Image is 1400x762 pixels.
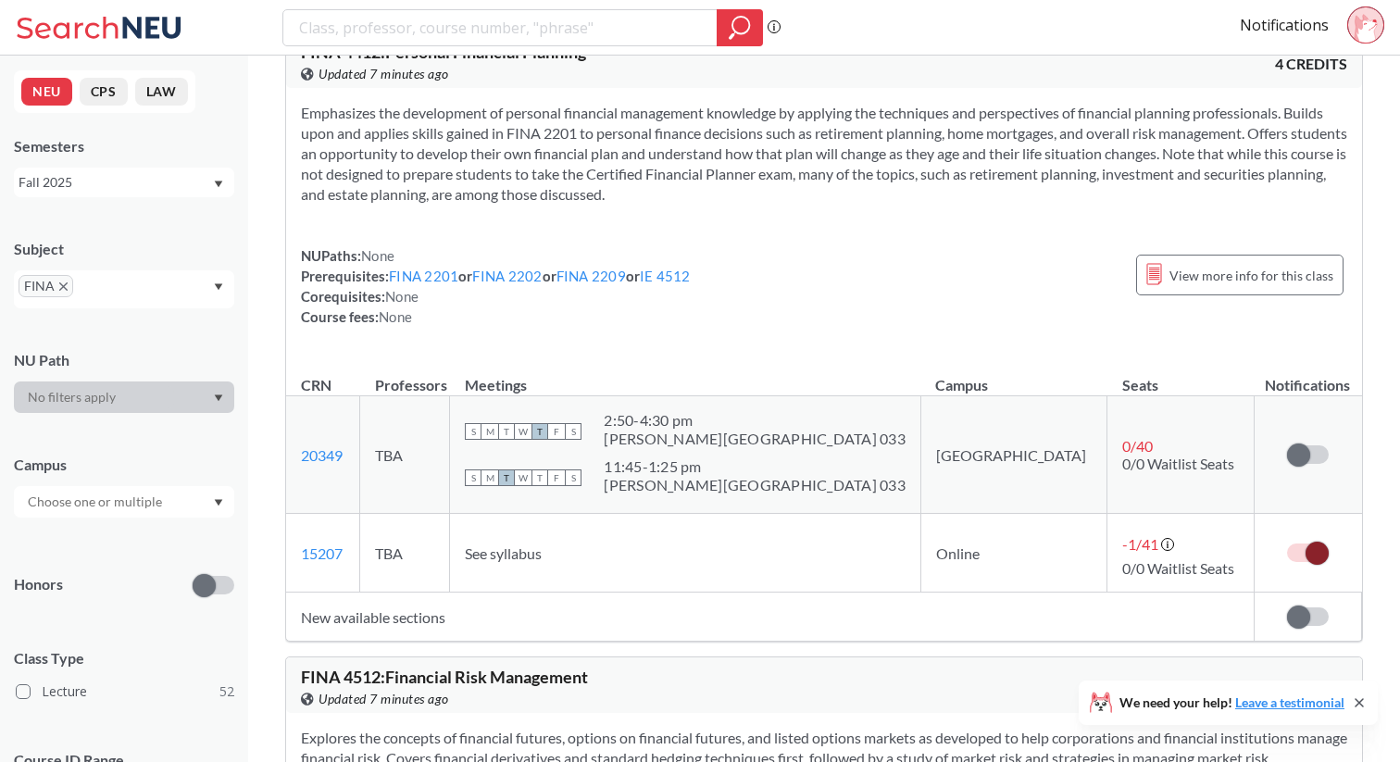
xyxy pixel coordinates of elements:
input: Choose one or multiple [19,491,174,513]
div: NU Path [14,350,234,370]
div: Fall 2025 [19,172,212,193]
a: Notifications [1240,15,1329,35]
span: F [548,423,565,440]
div: Campus [14,455,234,475]
label: Lecture [16,680,234,704]
span: S [465,423,481,440]
span: S [565,469,581,486]
span: M [481,469,498,486]
span: Updated 7 minutes ago [319,64,449,84]
a: IE 4512 [640,268,691,284]
th: Professors [360,356,450,396]
a: Leave a testimonial [1235,694,1344,710]
span: None [379,308,412,325]
span: See syllabus [465,544,542,562]
div: Dropdown arrow [14,381,234,413]
span: S [565,423,581,440]
svg: Dropdown arrow [214,283,223,291]
span: W [515,469,531,486]
span: W [515,423,531,440]
span: None [385,288,419,305]
th: Meetings [450,356,921,396]
div: FINAX to remove pillDropdown arrow [14,270,234,308]
span: T [498,423,515,440]
a: FINA 2201 [389,268,458,284]
div: 11:45 - 1:25 pm [604,457,906,476]
td: TBA [360,396,450,514]
th: Notifications [1254,356,1361,396]
div: NUPaths: Prerequisites: or or or Corequisites: Course fees: [301,245,691,327]
button: NEU [21,78,72,106]
div: Semesters [14,136,234,156]
span: -1 / 41 [1122,535,1158,553]
svg: X to remove pill [59,282,68,291]
div: Fall 2025Dropdown arrow [14,168,234,197]
span: View more info for this class [1169,264,1333,287]
section: Emphasizes the development of personal financial management knowledge by applying the techniques ... [301,103,1347,205]
a: 20349 [301,446,343,464]
div: [PERSON_NAME][GEOGRAPHIC_DATA] 033 [604,476,906,494]
span: 4 CREDITS [1275,54,1347,74]
span: T [531,469,548,486]
span: 0/0 Waitlist Seats [1122,559,1234,577]
th: Seats [1107,356,1255,396]
span: T [531,423,548,440]
a: FINA 2209 [556,268,626,284]
div: [PERSON_NAME][GEOGRAPHIC_DATA] 033 [604,430,906,448]
span: M [481,423,498,440]
svg: Dropdown arrow [214,181,223,188]
div: magnifying glass [717,9,763,46]
span: T [498,469,515,486]
svg: magnifying glass [729,15,751,41]
div: 2:50 - 4:30 pm [604,411,906,430]
td: New available sections [286,593,1254,642]
span: S [465,469,481,486]
svg: Dropdown arrow [214,499,223,506]
td: TBA [360,514,450,593]
svg: Dropdown arrow [214,394,223,402]
div: Dropdown arrow [14,486,234,518]
span: 0/0 Waitlist Seats [1122,455,1234,472]
span: None [361,247,394,264]
a: FINA 2202 [472,268,542,284]
button: CPS [80,78,128,106]
input: Class, professor, course number, "phrase" [297,12,704,44]
div: Subject [14,239,234,259]
p: Honors [14,574,63,595]
span: FINA 4512 : Financial Risk Management [301,667,588,687]
div: CRN [301,375,331,395]
a: 15207 [301,544,343,562]
td: [GEOGRAPHIC_DATA] [920,396,1106,514]
span: Updated 7 minutes ago [319,689,449,709]
span: FINAX to remove pill [19,275,73,297]
button: LAW [135,78,188,106]
span: F [548,469,565,486]
span: Class Type [14,648,234,668]
span: 4 CREDITS [1275,679,1347,699]
span: 0 / 40 [1122,437,1153,455]
td: Online [920,514,1106,593]
span: We need your help! [1119,696,1344,709]
span: 52 [219,681,234,702]
th: Campus [920,356,1106,396]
